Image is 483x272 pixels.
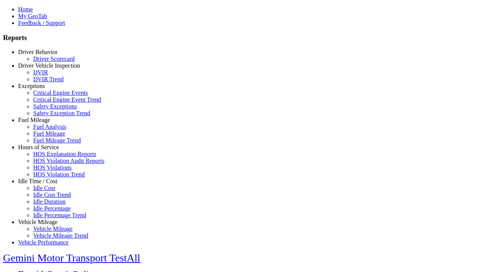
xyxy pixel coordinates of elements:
[33,185,55,191] a: Idle Cost
[33,69,48,76] a: DVIR
[33,76,63,82] a: DVIR Trend
[18,144,59,150] a: Hours of Service
[18,49,57,55] a: Driver Behavior
[18,62,80,69] a: Driver Vehicle Inspection
[33,226,72,232] a: Vehicle Mileage
[18,6,33,12] a: Home
[18,13,47,19] a: My GeoTab
[33,151,96,157] a: HOS Explanation Reports
[33,96,101,103] a: Critical Engine Event Trend
[33,205,71,212] a: Idle Percentage
[33,192,71,198] a: Idle Cost Trend
[33,158,105,164] a: HOS Violation Audit Reports
[33,56,75,62] a: Driver Scorecard
[33,171,85,178] a: HOS Violation Trend
[18,178,57,184] a: Idle Time / Cost
[33,103,77,110] a: Safety Exceptions
[33,110,90,116] a: Safety Exception Trend
[33,90,88,96] a: Critical Engine Events
[18,219,57,225] a: Vehicle Mileage
[33,232,88,239] a: Vehicle Mileage Trend
[18,117,50,123] a: Fuel Mileage
[3,252,140,264] a: Gemini Motor Transport TestAll
[33,198,66,205] a: Idle Duration
[33,130,65,137] a: Fuel Mileage
[18,83,45,89] a: Exceptions
[33,164,71,171] a: HOS Violations
[33,124,66,130] a: Fuel Analysis
[18,20,65,26] a: Feedback / Support
[33,212,86,218] a: Idle Percentage Trend
[33,137,81,144] a: Fuel Mileage Trend
[18,239,69,246] a: Vehicle Performance
[3,34,480,42] h3: Reports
